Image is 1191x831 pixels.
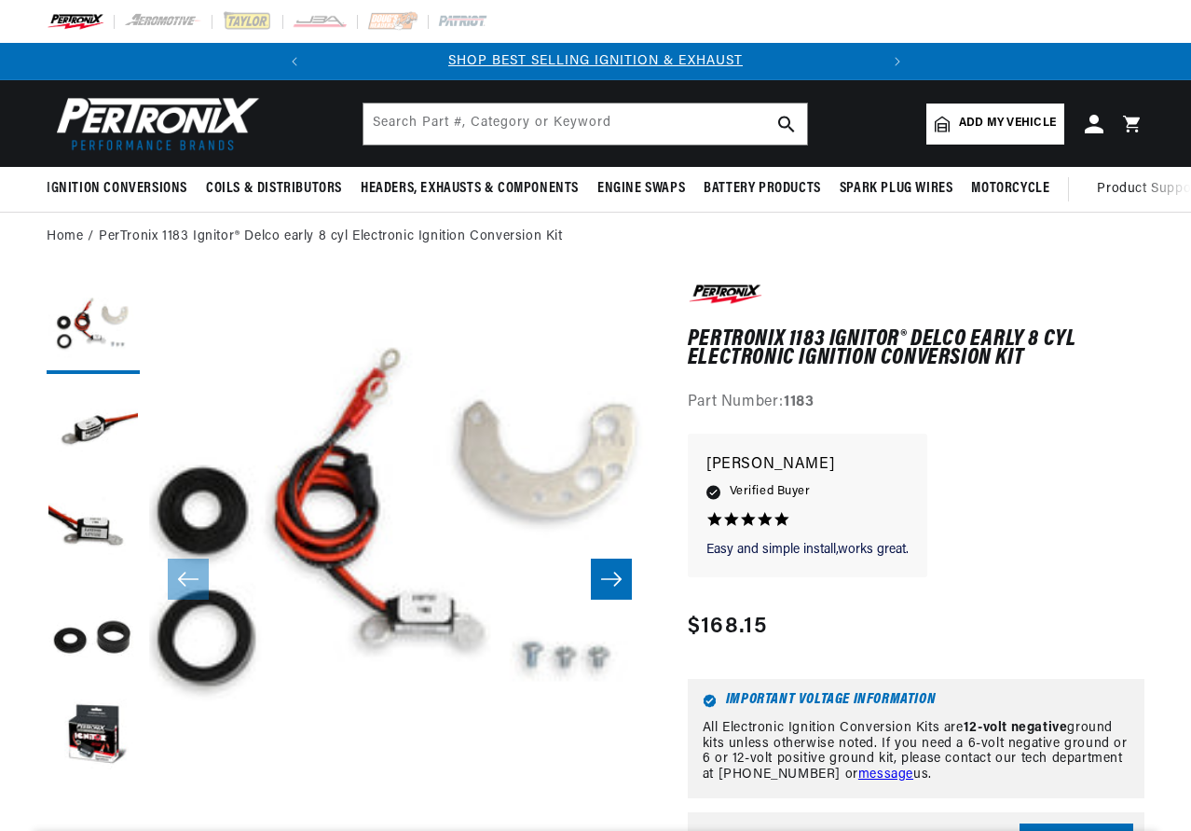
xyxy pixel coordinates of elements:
p: All Electronic Ignition Conversion Kits are ground kits unless otherwise noted. If you need a 6-v... [703,721,1129,783]
nav: breadcrumbs [47,227,1144,247]
span: Add my vehicle [959,115,1056,132]
button: Load image 4 in gallery view [47,589,140,682]
span: Verified Buyer [730,481,810,502]
input: Search Part #, Category or Keyword [363,104,807,145]
summary: Headers, Exhausts & Components [351,167,588,211]
summary: Spark Plug Wires [830,167,963,211]
button: Load image 1 in gallery view [47,281,140,374]
p: [PERSON_NAME] [706,452,909,478]
div: Part Number: [688,391,1144,415]
strong: 1183 [784,395,814,409]
a: Home [47,227,83,247]
summary: Engine Swaps [588,167,694,211]
span: Coils & Distributors [206,179,342,199]
span: Ignition Conversions [47,179,187,199]
button: Slide right [591,559,632,600]
strong: 12-volt negative [964,721,1068,735]
a: PerTronix 1183 Ignitor® Delco early 8 cyl Electronic Ignition Conversion Kit [99,227,563,247]
button: Load image 3 in gallery view [47,486,140,579]
button: Load image 2 in gallery view [47,383,140,477]
button: search button [766,104,807,145]
p: Easy and simple install,works great. [706,541,909,560]
div: 1 of 2 [313,51,879,72]
h1: PerTronix 1183 Ignitor® Delco early 8 cyl Electronic Ignition Conversion Kit [688,330,1144,368]
span: $168.15 [688,610,767,644]
div: Announcement [313,51,879,72]
span: Motorcycle [971,179,1049,199]
span: Spark Plug Wires [840,179,953,199]
span: Headers, Exhausts & Components [361,179,579,199]
a: SHOP BEST SELLING IGNITION & EXHAUST [448,54,743,68]
summary: Ignition Conversions [47,167,197,211]
h6: Important Voltage Information [703,694,1129,708]
summary: Coils & Distributors [197,167,351,211]
img: Pertronix [47,91,261,156]
summary: Battery Products [694,167,830,211]
span: Battery Products [704,179,821,199]
span: Engine Swaps [597,179,685,199]
a: Add my vehicle [926,104,1064,145]
summary: Motorcycle [962,167,1059,211]
button: Translation missing: en.sections.announcements.previous_announcement [276,43,313,80]
button: Load image 5 in gallery view [47,691,140,784]
a: message [858,768,913,782]
button: Slide left [168,559,209,600]
button: Translation missing: en.sections.announcements.next_announcement [879,43,916,80]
